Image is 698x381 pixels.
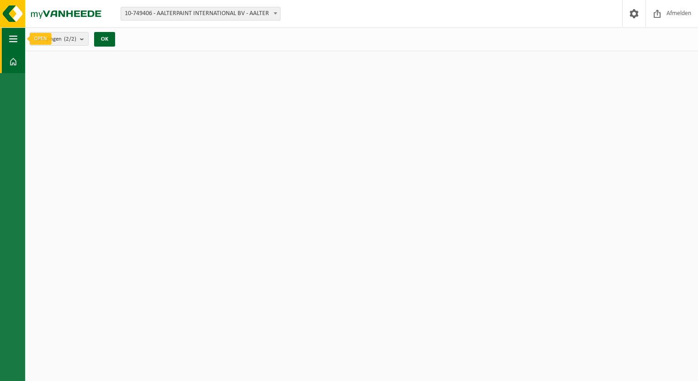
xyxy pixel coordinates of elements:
span: 10-749406 - AALTERPAINT INTERNATIONAL BV - AALTER [121,7,280,21]
count: (2/2) [64,36,76,42]
span: 10-749406 - AALTERPAINT INTERNATIONAL BV - AALTER [121,7,280,20]
button: OK [94,32,115,47]
button: Vestigingen(2/2) [30,32,89,46]
span: Vestigingen [35,32,76,46]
